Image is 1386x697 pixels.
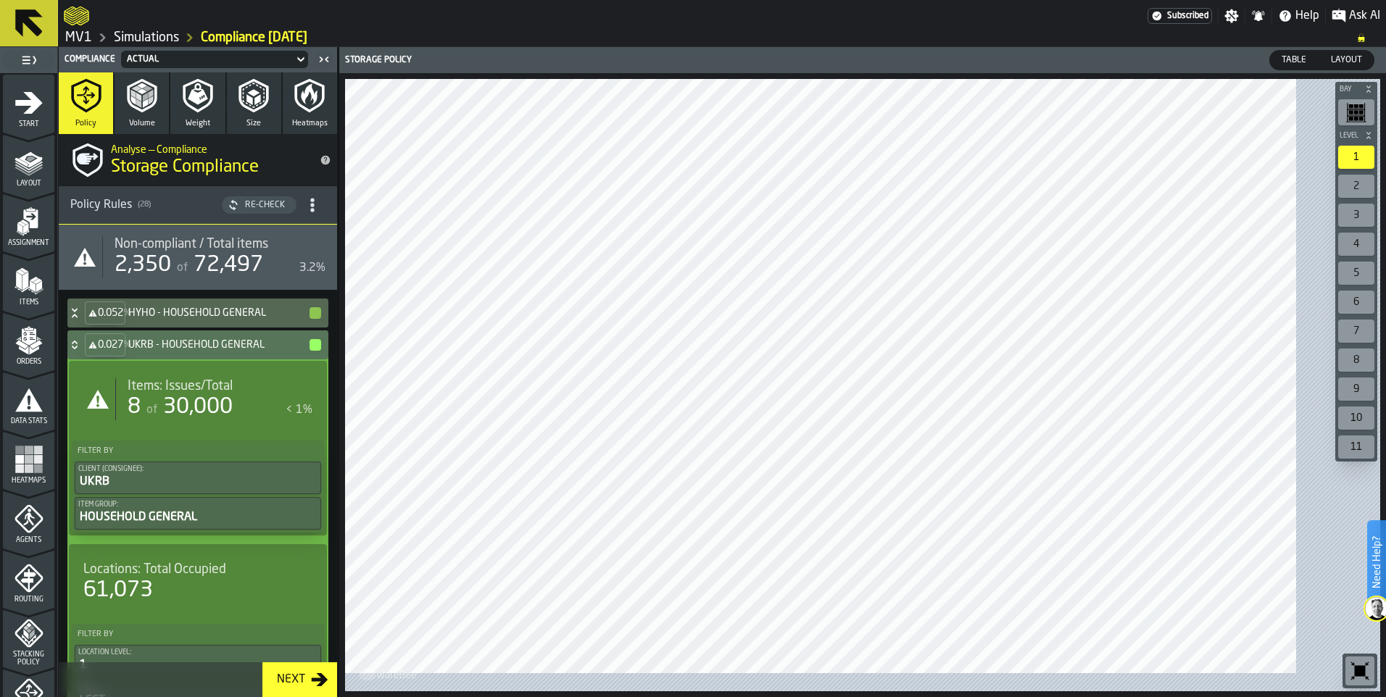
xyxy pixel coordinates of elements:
label: button-toggle-Notifications [1245,9,1271,23]
div: PolicyFilterItem-Client (Consignee) [75,462,321,494]
li: menu Routing [3,550,54,608]
a: link-to-/wh/i/3ccf57d1-1e0c-4a81-a3bb-c2011c5f0d50/settings/billing [1148,8,1212,24]
div: button-toolbar-undefined [1335,433,1377,462]
label: Filter By [75,443,321,459]
div: title-Storage Compliance [59,134,337,186]
div: 11 [1338,435,1374,459]
span: Assignment [3,239,54,247]
div: DropdownMenuValue-bdf808a6-93b6-488d-b5aa-7df1c43f9210 [127,54,288,64]
h4: UKRB - HOUSEHOLD GENERAL [128,339,308,351]
span: Weight [186,119,210,128]
div: Title [128,378,312,394]
span: ( 28 ) [138,200,151,209]
div: 5 [1338,262,1374,285]
div: Client (Consignee): [78,465,318,473]
span: Policy [75,119,96,128]
div: Title [83,562,312,577]
button: button- [310,307,321,319]
li: menu Stacking Policy [3,609,54,667]
div: button-toolbar-undefined [1335,201,1377,230]
div: < 1% [286,401,312,419]
span: Layout [3,180,54,188]
div: 3 [1338,204,1374,227]
div: button-toolbar-undefined [1335,375,1377,404]
span: Compliance [65,54,115,64]
label: Filter By [75,627,321,642]
button: button-Next [262,662,337,697]
span: Non-compliant / Total items [115,236,268,252]
span: 30,000 [163,396,233,418]
li: menu Layout [3,134,54,192]
span: Table [1276,54,1312,67]
span: Size [246,119,261,128]
span: 0.052 [98,307,123,319]
button: Location level:1 [75,645,321,677]
button: button- [1335,82,1377,96]
div: Menu Subscription [1148,8,1212,24]
div: button-toolbar-undefined [1335,317,1377,346]
a: link-to-/wh/i/3ccf57d1-1e0c-4a81-a3bb-c2011c5f0d50/simulations/c50621d6-900f-4880-8a2f-f33eada95fd8 [201,30,307,46]
div: stat-Items: Issues/Total [72,367,324,432]
div: 4 [1338,233,1374,256]
div: thumb [1319,51,1374,70]
div: Location level: [78,648,318,656]
nav: Breadcrumb [64,29,1380,46]
span: Agents [3,536,54,544]
span: Storage Compliance [111,156,259,179]
span: Start [3,120,54,128]
div: 6 [1338,291,1374,314]
div: Policy Rules [70,196,219,214]
span: Ask AI [1349,7,1380,25]
div: Item Group: [78,501,318,509]
span: 0.027 [98,339,123,351]
div: 2,350 [115,252,171,278]
div: Next [271,671,311,688]
span: of [146,404,157,416]
label: button-toggle-Settings [1219,9,1245,23]
span: % [124,340,131,350]
a: logo-header [348,659,430,688]
div: HYHO - HOUSEHOLD GENERAL [67,299,323,327]
div: UKRB [78,473,318,491]
div: stat-Locations: Total Occupied [72,550,324,615]
span: Routing [3,596,54,604]
div: 1 [78,656,318,674]
div: button-toolbar-undefined [1335,96,1377,128]
div: PolicyFilterItem-Location level [75,645,321,677]
div: Storage Policy [342,55,864,65]
div: button-toolbar-undefined [1343,654,1377,688]
div: button-toolbar-undefined [1335,230,1377,259]
div: 10 [1338,406,1374,430]
div: button-toolbar-undefined [1335,143,1377,172]
li: menu Agents [3,491,54,548]
li: menu Data Stats [3,372,54,430]
a: link-to-/wh/i/3ccf57d1-1e0c-4a81-a3bb-c2011c5f0d50 [114,30,179,46]
span: Volume [129,119,155,128]
span: % [124,308,131,318]
div: UKRB - HOUSEHOLD GENERAL [67,330,323,359]
span: of [177,262,188,274]
li: menu Assignment [3,193,54,251]
button: button- [1335,128,1377,143]
button: button- [310,339,321,351]
span: Bay [1337,85,1361,93]
span: Layout [1325,54,1368,67]
label: button-toggle-Help [1272,7,1325,25]
a: logo-header [64,3,89,29]
div: button-toolbar-undefined [1335,259,1377,288]
li: menu Start [3,75,54,133]
span: Help [1295,7,1319,25]
span: Heatmaps [3,477,54,485]
span: Data Stats [3,417,54,425]
div: thumb [1270,51,1318,70]
div: button-toolbar-undefined [1335,288,1377,317]
span: Heatmaps [292,119,328,128]
svg: Reset zoom and position [1348,659,1372,683]
li: menu Items [3,253,54,311]
div: button-toolbar-undefined [1335,172,1377,201]
div: Re-Check [239,200,291,210]
div: stat-Non-compliant / Total items [59,225,337,290]
span: Subscribed [1167,11,1208,21]
div: 8 [128,394,141,420]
